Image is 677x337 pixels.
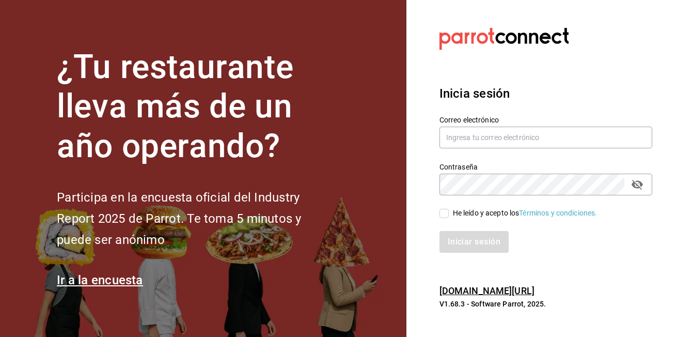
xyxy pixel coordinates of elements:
[628,176,646,193] button: Campo de contraseña
[519,209,597,217] a: Términos y condiciones.
[439,127,652,148] input: Ingresa tu correo electrónico
[439,285,534,296] a: [DOMAIN_NAME][URL]
[439,84,652,103] h3: Inicia sesión
[439,299,652,309] p: V1.68.3 - Software Parrot, 2025.
[453,208,597,219] div: He leído y acepto los
[57,187,336,250] h2: Participa en la encuesta oficial del Industry Report 2025 de Parrot. Te toma 5 minutos y puede se...
[439,116,652,123] label: Correo electrónico
[57,48,336,166] h1: ¿Tu restaurante lleva más de un año operando?
[57,273,143,287] a: Ir a la encuesta
[439,163,652,170] label: Contraseña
